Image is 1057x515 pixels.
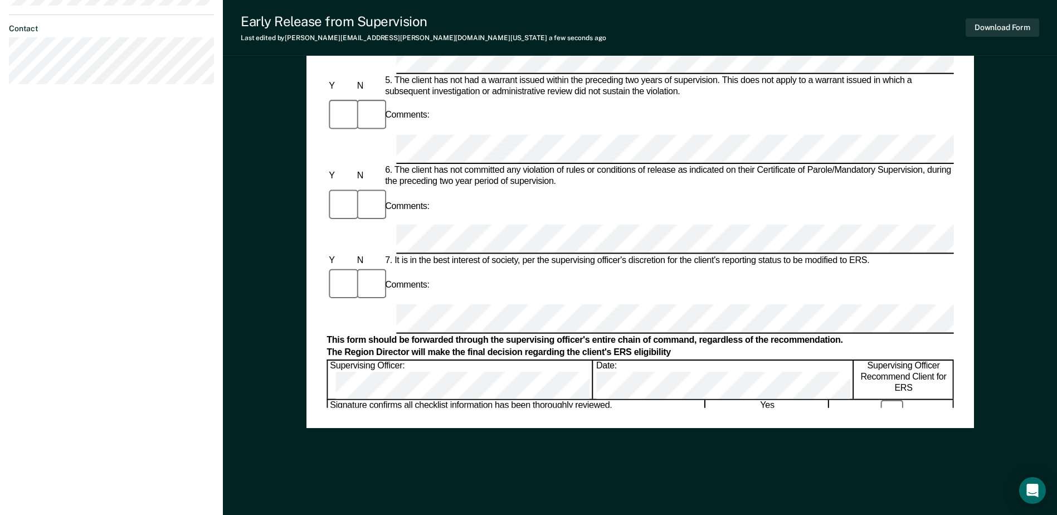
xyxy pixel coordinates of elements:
[241,34,606,42] div: Last edited by [PERSON_NAME][EMAIL_ADDRESS][PERSON_NAME][DOMAIN_NAME][US_STATE]
[327,334,953,346] div: This form should be forwarded through the supervising officer's entire chain of command, regardle...
[328,361,593,399] div: Supervising Officer:
[354,255,382,266] div: N
[354,171,382,182] div: N
[594,361,853,399] div: Date:
[241,13,606,30] div: Early Release from Supervision
[966,18,1039,37] button: Download Form
[354,80,382,91] div: N
[1019,477,1046,504] div: Open Intercom Messenger
[383,280,432,291] div: Comments:
[328,400,705,423] div: Signature confirms all checklist information has been thoroughly reviewed.
[854,361,953,399] div: Supervising Officer Recommend Client for ERS
[383,255,954,266] div: 7. It is in the best interest of society, per the supervising officer's discretion for the client...
[549,34,606,42] span: a few seconds ago
[327,255,354,266] div: Y
[706,400,829,423] div: Yes
[9,24,214,33] dt: Contact
[383,75,954,97] div: 5. The client has not had a warrant issued within the preceding two years of supervision. This do...
[327,80,354,91] div: Y
[327,171,354,182] div: Y
[383,201,432,212] div: Comments:
[327,347,953,358] div: The Region Director will make the final decision regarding the client's ERS eligibility
[383,165,954,187] div: 6. The client has not committed any violation of rules or conditions of release as indicated on t...
[383,110,432,122] div: Comments:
